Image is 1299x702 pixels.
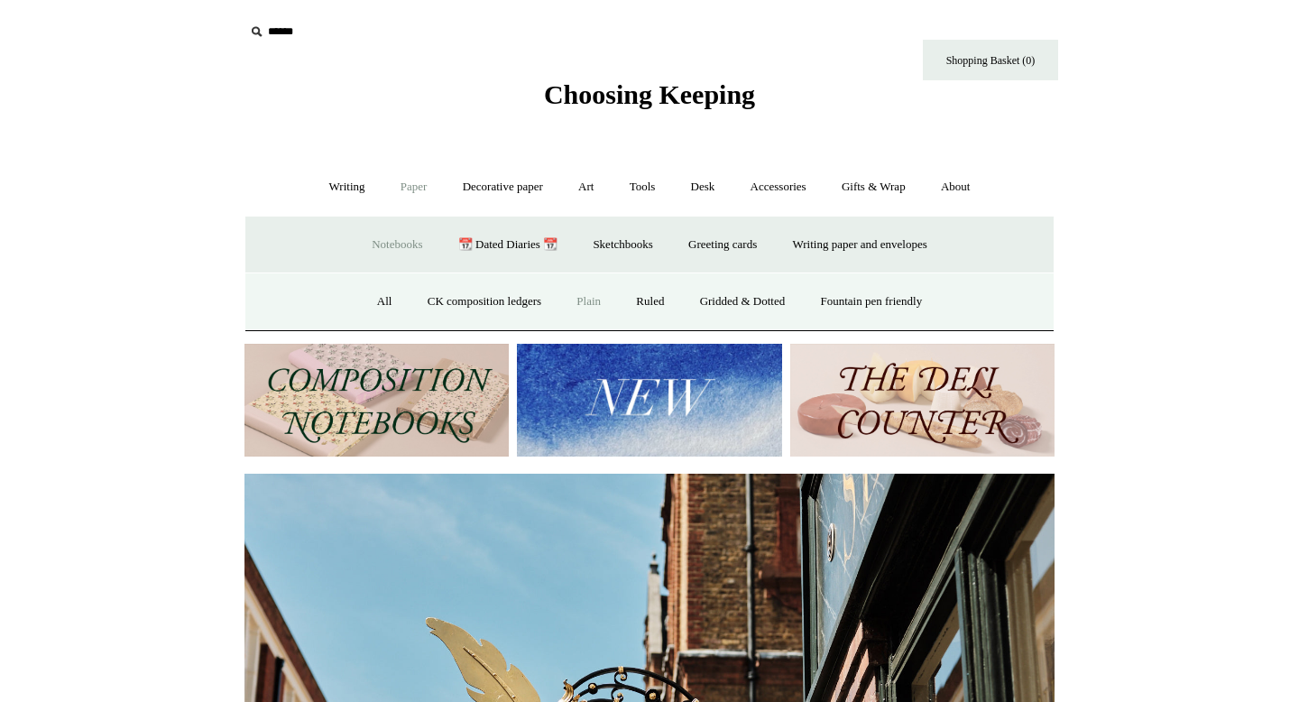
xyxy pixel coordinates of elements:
img: 202302 Composition ledgers.jpg__PID:69722ee6-fa44-49dd-a067-31375e5d54ec [244,344,509,457]
a: Plain [560,278,617,326]
span: Choosing Keeping [544,79,755,109]
a: 📆 Dated Diaries 📆 [442,221,574,269]
a: Tools [613,163,672,211]
a: Shopping Basket (0) [923,40,1058,80]
a: Ruled [620,278,680,326]
a: Greeting cards [672,221,773,269]
a: Sketchbooks [576,221,668,269]
a: All [361,278,409,326]
a: About [925,163,987,211]
img: New.jpg__PID:f73bdf93-380a-4a35-bcfe-7823039498e1 [517,344,781,457]
a: Decorative paper [447,163,559,211]
a: Desk [675,163,732,211]
a: Accessories [734,163,823,211]
img: The Deli Counter [790,344,1055,457]
a: Writing [313,163,382,211]
a: Notebooks [355,221,438,269]
a: Fountain pen friendly [805,278,939,326]
a: Paper [384,163,444,211]
a: Gifts & Wrap [825,163,922,211]
a: Writing paper and envelopes [777,221,944,269]
a: CK composition ledgers [411,278,557,326]
a: Art [562,163,610,211]
a: Gridded & Dotted [684,278,802,326]
a: Choosing Keeping [544,94,755,106]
